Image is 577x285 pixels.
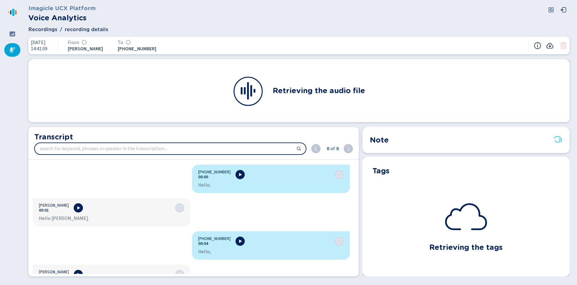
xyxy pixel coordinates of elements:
[177,205,182,210] svg: icon-emoji-silent
[546,42,554,49] svg: cloud-arrow-down-fill
[39,270,69,275] span: [PERSON_NAME]
[344,144,353,153] button: next (ENTER)
[534,42,541,49] button: Recording information
[198,175,208,180] button: 00:00
[325,145,329,152] span: 0
[198,241,208,246] button: 00:04
[534,42,541,49] svg: info-circle
[126,40,131,45] svg: icon-emoji-silent
[177,272,182,277] svg: icon-emoji-silent
[68,46,103,52] span: [PERSON_NAME]
[329,145,335,152] span: of
[35,143,306,154] input: search for keyword, phrases or speaker in the transcription...
[311,144,321,153] button: previous (shift + ENTER)
[560,42,567,49] button: Conversation can't be deleted. Sentiment analysis in progress.
[118,40,123,45] span: To
[39,208,49,213] button: 00:01
[39,215,184,221] div: Hello [PERSON_NAME].
[198,182,344,188] div: Hello.
[9,31,15,37] svg: dashboard-filled
[76,205,81,210] svg: play
[4,27,20,41] div: Dashboard
[337,172,342,177] div: Analysis in progress
[4,43,20,57] div: Recordings
[28,12,96,23] h2: Voice Analytics
[560,7,567,13] svg: box-arrow-left
[82,40,87,45] div: Sentiment analysis in progress...
[28,26,57,33] span: Recordings
[370,134,389,146] h2: Note
[297,146,301,151] svg: search
[31,40,47,45] span: [DATE]
[560,42,567,49] svg: trash-fill
[39,203,69,208] span: [PERSON_NAME]
[34,131,353,142] h2: Transcript
[238,172,243,177] svg: play
[198,236,231,241] span: [PHONE_NUMBER]
[198,170,231,175] span: [PHONE_NUMBER]
[31,46,47,52] span: 14:41:09
[28,4,96,12] h3: Imagicle UCX Platform
[177,205,182,210] div: Analysis in progress
[76,272,81,277] svg: play
[372,165,390,175] h2: Tags
[335,145,339,152] span: 0
[126,40,131,45] div: Sentiment analysis in progress...
[68,40,79,45] span: From
[65,26,108,33] span: recording details
[238,239,243,244] svg: play
[346,146,351,151] svg: chevron-right
[273,85,365,96] h2: Retrieving the audio file
[118,46,156,52] span: [PHONE_NUMBER]
[9,47,15,53] svg: mic-fill
[177,272,182,277] div: Analysis in progress
[313,146,318,151] svg: chevron-left
[429,242,503,253] h2: Retrieving the tags
[337,239,342,244] svg: icon-emoji-silent
[198,249,344,255] div: Hello,
[546,42,554,49] button: Recording download
[337,172,342,177] svg: icon-emoji-silent
[82,40,87,45] svg: icon-emoji-silent
[337,239,342,244] div: Analysis in progress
